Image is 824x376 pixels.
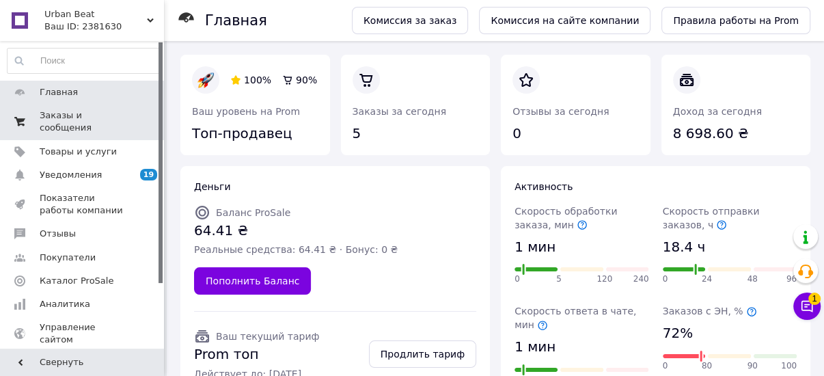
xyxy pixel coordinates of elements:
[140,169,157,180] span: 19
[194,181,230,192] span: Деньги
[793,293,821,320] button: Чат с покупателем1
[44,8,147,21] span: Urban Beat
[194,267,311,295] a: Пополнить Баланс
[663,323,693,343] span: 72%
[663,360,668,372] span: 0
[556,273,562,285] span: 5
[369,340,476,368] a: Продлить тариф
[633,273,649,285] span: 240
[514,237,555,257] span: 1 мин
[514,306,636,330] span: Скорость ответа в чате, мин
[40,252,96,264] span: Покупатели
[40,298,90,310] span: Аналитика
[514,273,520,285] span: 0
[40,109,126,134] span: Заказы и сообщения
[40,146,117,158] span: Товары и услуги
[514,337,555,357] span: 1 мин
[663,237,706,257] span: 18.4 ч
[514,181,573,192] span: Активность
[663,306,757,317] span: Заказов с ЭН, %
[352,7,469,34] a: Комиссия за заказ
[661,7,810,34] a: Правила работы на Prom
[514,206,617,230] span: Скорость обработки заказа, мин
[40,86,78,98] span: Главная
[747,273,758,285] span: 48
[44,21,164,33] div: Ваш ID: 2381630
[244,75,271,85] span: 100%
[216,331,319,342] span: Ваш текущий тариф
[702,273,712,285] span: 24
[296,75,317,85] span: 90%
[479,7,650,34] a: Комиссия на сайте компании
[596,273,612,285] span: 120
[747,360,758,372] span: 90
[194,345,319,364] span: Prom топ
[8,49,161,73] input: Поиск
[40,228,76,240] span: Отзывы
[40,169,102,181] span: Уведомления
[663,206,760,230] span: Скорость отправки заказов, ч
[194,221,398,241] span: 64.41 ₴
[194,243,398,256] span: Реальные средства: 64.41 ₴ · Бонус: 0 ₴
[40,192,126,217] span: Показатели работы компании
[663,273,668,285] span: 0
[781,360,797,372] span: 100
[40,321,126,346] span: Управление сайтом
[40,275,113,287] span: Каталог ProSale
[786,273,797,285] span: 96
[702,360,712,372] span: 80
[216,207,290,218] span: Баланс ProSale
[808,293,821,305] span: 1
[205,12,267,29] h1: Главная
